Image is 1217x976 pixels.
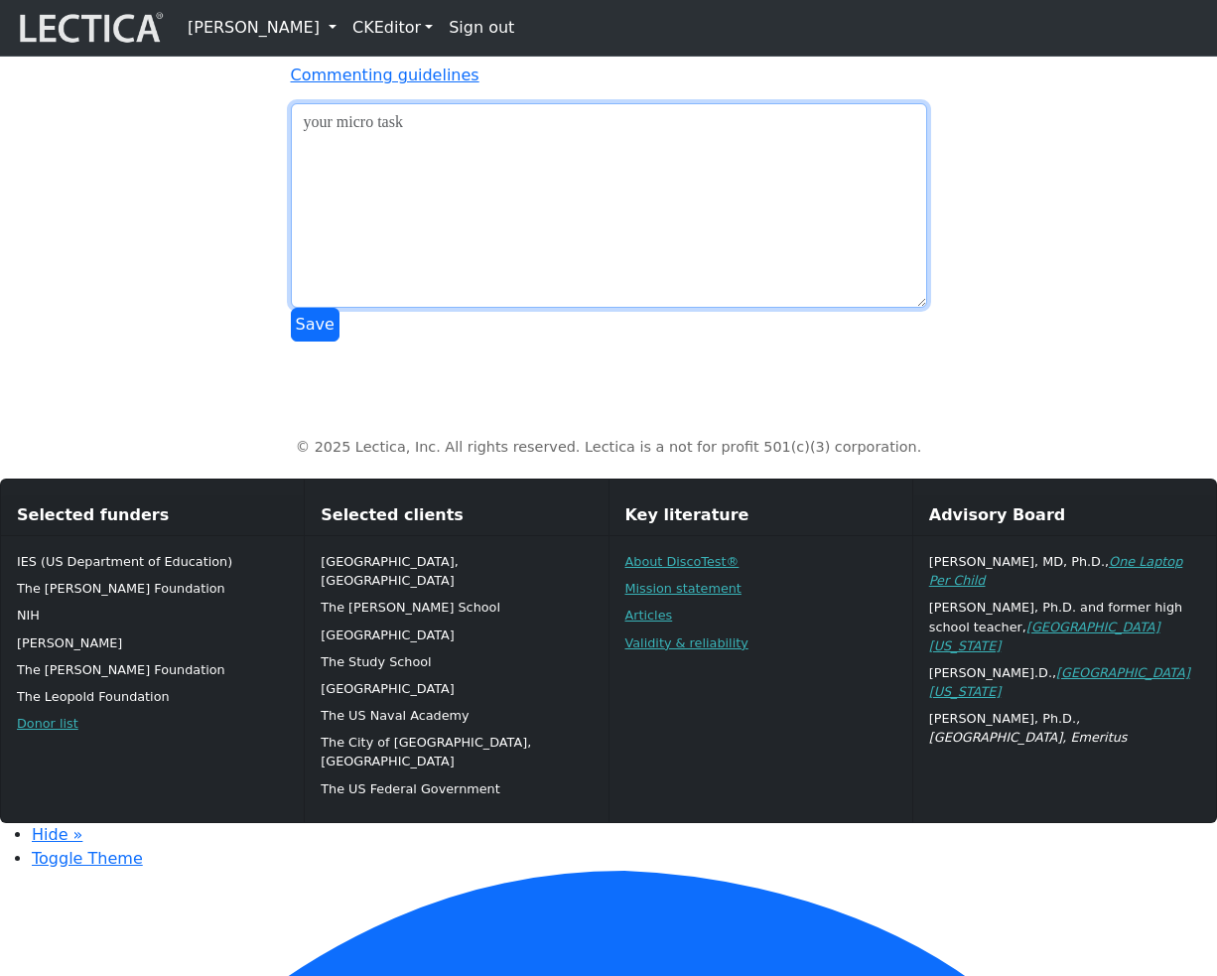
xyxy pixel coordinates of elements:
p: The US Naval Academy [321,706,592,725]
button: Save [291,308,339,342]
a: Articles [625,608,673,623]
p: [PERSON_NAME].D., [929,663,1200,701]
a: Commenting guidelines [291,66,479,84]
a: Sign out [441,8,522,48]
div: Key literature [609,495,912,536]
p: NIH [17,606,288,625]
a: Donor list [17,716,78,731]
a: [GEOGRAPHIC_DATA][US_STATE] [929,620,1160,653]
div: Advisory Board [913,495,1216,536]
p: [PERSON_NAME], MD, Ph.D., [929,552,1200,590]
p: [PERSON_NAME], Ph.D. [929,709,1200,747]
div: Selected funders [1,495,304,536]
p: [GEOGRAPHIC_DATA], [GEOGRAPHIC_DATA] [321,552,592,590]
div: Selected clients [305,495,608,536]
p: The [PERSON_NAME] Foundation [17,660,288,679]
p: [GEOGRAPHIC_DATA] [321,679,592,698]
p: The Leopold Foundation [17,687,288,706]
img: lecticalive [15,9,164,47]
a: CKEditor [344,8,441,48]
p: The [PERSON_NAME] Foundation [17,579,288,598]
a: [PERSON_NAME] [180,8,344,48]
p: The US Federal Government [321,779,592,798]
p: IES (US Department of Education) [17,552,288,571]
a: Hide » [32,825,82,844]
p: © 2025 Lectica, Inc. All rights reserved. Lectica is a not for profit 501(c)(3) corporation. [55,437,1162,459]
p: [GEOGRAPHIC_DATA] [321,626,592,644]
p: The [PERSON_NAME] School [321,598,592,617]
p: The City of [GEOGRAPHIC_DATA], [GEOGRAPHIC_DATA] [321,733,592,770]
a: Validity & reliability [625,635,748,650]
p: The Study School [321,652,592,671]
a: Mission statement [625,581,742,596]
p: [PERSON_NAME] [17,633,288,652]
p: [PERSON_NAME], Ph.D. and former high school teacher, [929,598,1200,655]
a: [GEOGRAPHIC_DATA][US_STATE] [929,665,1190,699]
a: About DiscoTest® [625,554,740,569]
